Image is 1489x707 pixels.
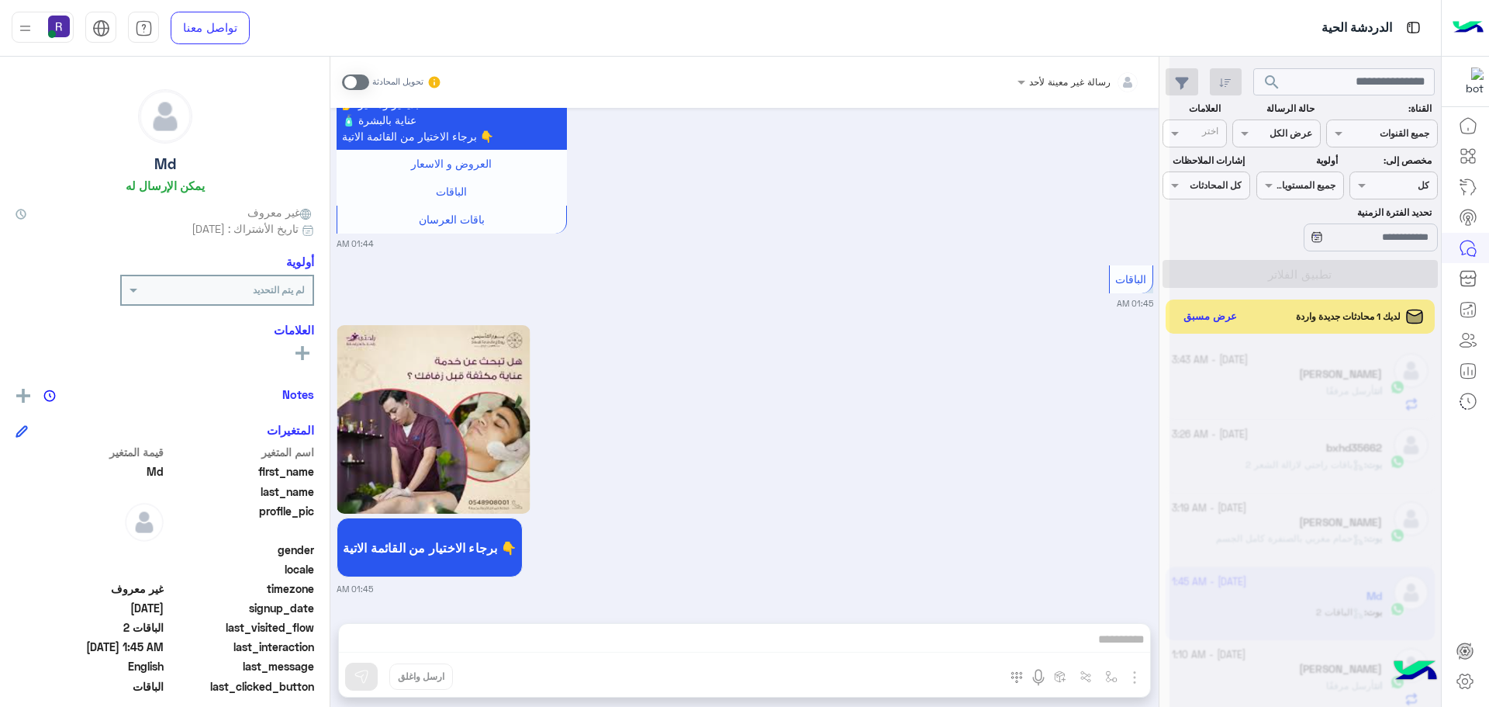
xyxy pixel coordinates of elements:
[1404,18,1423,37] img: tab
[16,389,30,403] img: add
[267,423,314,437] h6: المتغيرات
[167,581,315,597] span: timezone
[139,90,192,143] img: defaultAdmin.png
[16,444,164,460] span: قيمة المتغير
[16,619,164,636] span: الباقات 2
[48,16,70,37] img: userImage
[1115,272,1146,286] span: الباقات
[16,600,164,616] span: 2025-10-12T22:44:32.358Z
[1321,18,1392,39] p: الدردشة الحية
[1164,102,1221,116] label: العلامات
[16,581,164,597] span: غير معروف
[167,444,315,460] span: اسم المتغير
[16,658,164,674] span: English
[389,664,453,690] button: ارسل واغلق
[167,658,315,674] span: last_message
[16,678,164,695] span: الباقات
[1029,76,1111,88] span: رسالة غير معينة لأحد
[16,463,164,480] span: Md
[135,19,153,37] img: tab
[337,237,374,250] small: 01:44 AM
[1456,68,1484,95] img: 322853014244696
[337,583,373,595] small: 01:45 AM
[167,600,315,616] span: signup_date
[167,463,315,480] span: first_name
[16,639,164,655] span: 2025-10-12T22:45:08.455Z
[1202,124,1221,142] div: اختر
[419,213,485,226] span: باقات العرسان
[92,19,110,37] img: tab
[171,12,250,44] a: تواصل معنا
[436,185,467,198] span: الباقات
[411,157,492,170] span: العروض و الاسعار
[1291,222,1318,249] div: loading...
[167,619,315,636] span: last_visited_flow
[43,390,56,402] img: notes
[1117,297,1153,310] small: 01:45 AM
[167,542,315,558] span: gender
[154,155,176,173] h5: Md
[167,483,315,500] span: last_name
[372,76,423,88] small: تحويل المحادثة
[1163,260,1438,288] button: تطبيق الفلاتر
[16,542,164,558] span: null
[1453,12,1484,44] img: Logo
[16,323,314,337] h6: العلامات
[167,678,315,695] span: last_clicked_button
[126,178,205,192] h6: يمكن الإرسال له
[167,561,315,577] span: locale
[282,387,314,401] h6: Notes
[247,204,314,220] span: غير معروف
[253,284,305,296] b: لم يتم التحديد
[286,255,314,269] h6: أولوية
[192,220,299,237] span: تاريخ الأشتراك : [DATE]
[337,325,531,514] img: Q2FwdHVyZSAoMykucG5n.png
[128,12,159,44] a: tab
[1388,645,1442,699] img: hulul-logo.png
[343,540,516,555] span: برجاء الاختيار من القائمة الاتية 👇
[16,561,164,577] span: null
[167,639,315,655] span: last_interaction
[167,503,315,539] span: profile_pic
[1164,154,1244,168] label: إشارات الملاحظات
[16,19,35,38] img: profile
[125,503,164,542] img: defaultAdmin.png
